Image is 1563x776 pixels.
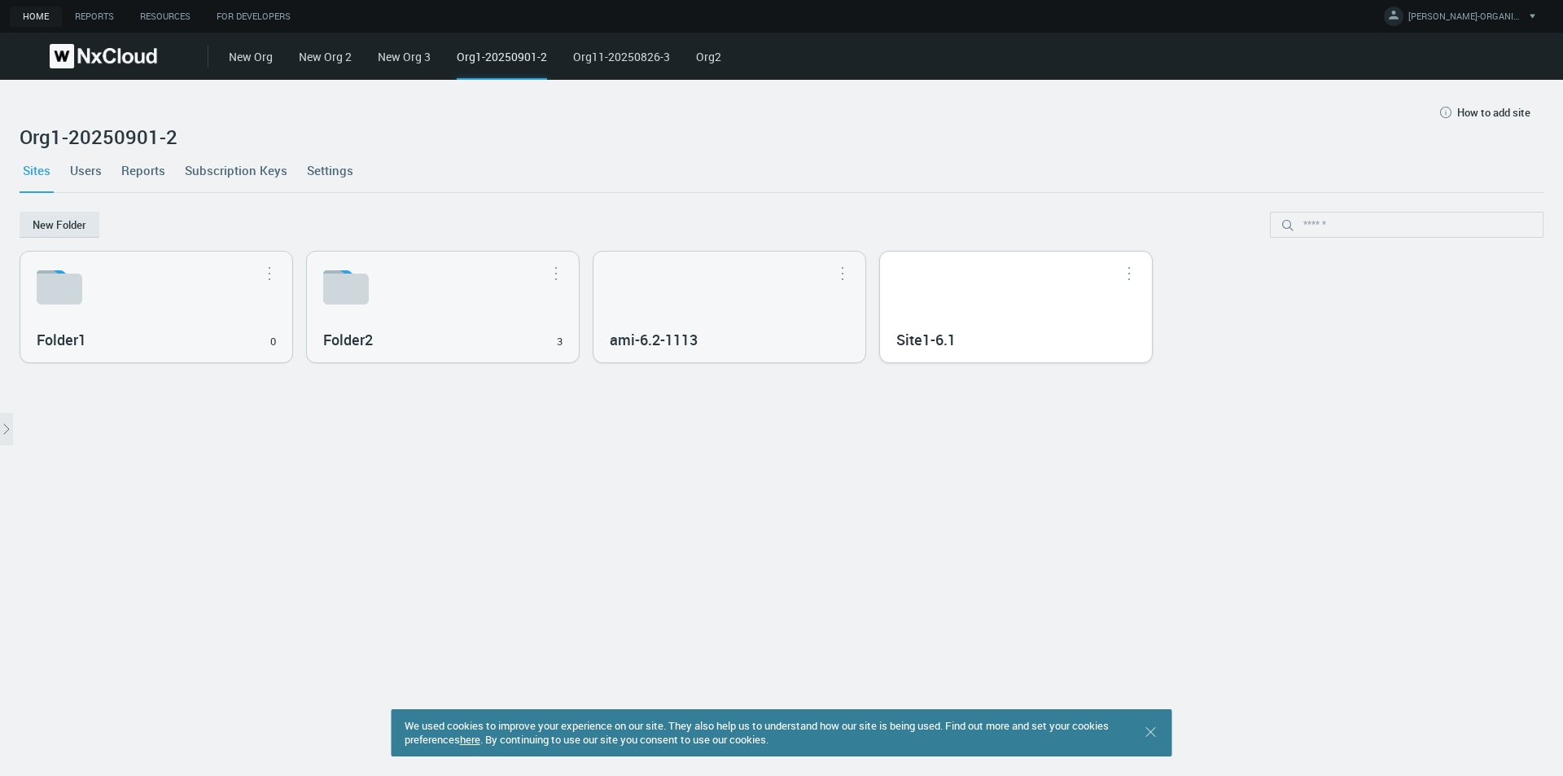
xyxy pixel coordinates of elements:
button: How to add site [1425,99,1543,125]
a: Resources [127,7,204,27]
a: New Org [229,49,273,64]
nx-search-highlight: ami-6.2-1113 [610,330,698,349]
nx-search-highlight: Site1-6.1 [896,330,956,349]
nx-search-highlight: Folder2 [323,330,373,349]
a: here [460,732,480,747]
a: Users [67,148,105,192]
div: Org1-20250901-2 [457,48,547,80]
a: For Developers [204,7,304,27]
a: Sites [20,148,54,192]
h2: Org1-20250901-2 [20,125,1543,148]
a: Reports [62,7,127,27]
div: 0 [270,334,276,350]
a: Settings [304,148,357,192]
span: [PERSON_NAME]-ORGANIZATION-TEST M. [1408,10,1522,28]
a: Org11-20250826-3 [573,49,670,64]
a: Reports [118,148,169,192]
span: How to add site [1457,106,1530,119]
a: New Org 3 [378,49,431,64]
button: New Folder [20,212,99,238]
a: Home [10,7,62,27]
a: Subscription Keys [182,148,291,192]
span: . By continuing to use our site you consent to use our cookies. [480,732,768,747]
nx-search-highlight: Folder1 [37,330,86,349]
a: New Org 2 [299,49,352,64]
span: We used cookies to improve your experience on our site. They also help us to understand how our s... [405,718,1109,747]
img: Nx Cloud logo [50,44,157,68]
div: 3 [557,334,563,350]
a: Org2 [696,49,721,64]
